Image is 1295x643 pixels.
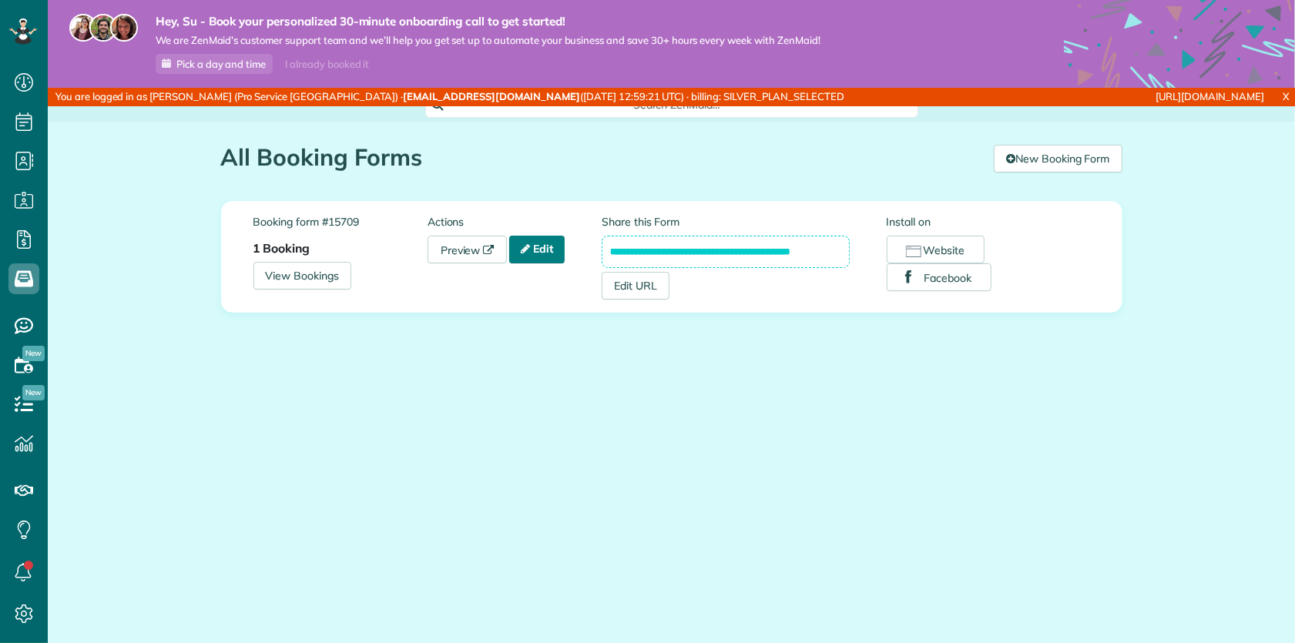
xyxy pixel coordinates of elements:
span: New [22,385,45,400]
img: michelle-19f622bdf1676172e81f8f8fba1fb50e276960ebfe0243fe18214015130c80e4.jpg [110,14,138,42]
button: Facebook [887,263,991,291]
a: Pick a day and time [156,54,273,74]
strong: 1 Booking [253,240,310,256]
strong: [EMAIL_ADDRESS][DOMAIN_NAME] [403,90,580,102]
label: Install on [887,214,1090,229]
a: [URL][DOMAIN_NAME] [1156,90,1264,102]
label: Share this Form [602,214,850,229]
img: jorge-587dff0eeaa6aab1f244e6dc62b8924c3b6ad411094392a53c71c6c4a576187d.jpg [89,14,117,42]
h1: All Booking Forms [221,145,983,170]
span: We are ZenMaid’s customer support team and we’ll help you get set up to automate your business an... [156,34,820,47]
a: X [1277,88,1295,105]
label: Actions [428,214,602,229]
a: View Bookings [253,262,352,290]
a: Preview [428,236,508,263]
button: Website [887,236,985,263]
label: Booking form #15709 [253,214,428,229]
a: Edit URL [602,272,669,300]
span: Pick a day and time [176,58,266,70]
span: New [22,346,45,361]
strong: Hey, Su - Book your personalized 30-minute onboarding call to get started! [156,14,820,29]
img: maria-72a9807cf96188c08ef61303f053569d2e2a8a1cde33d635c8a3ac13582a053d.jpg [69,14,97,42]
a: New Booking Form [994,145,1122,172]
div: I already booked it [276,55,378,74]
div: You are logged in as [PERSON_NAME] (Pro Service [GEOGRAPHIC_DATA]) · ([DATE] 12:59:21 UTC) · bill... [48,88,861,106]
a: Edit [509,236,565,263]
